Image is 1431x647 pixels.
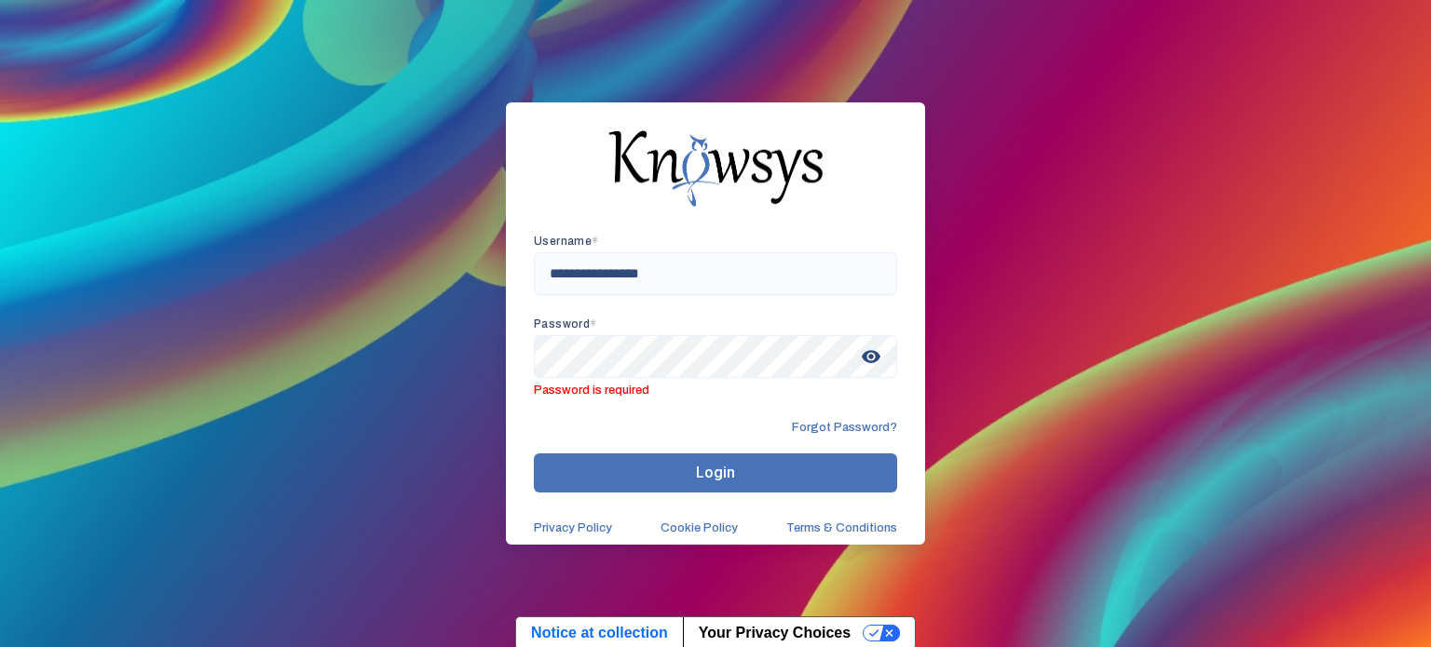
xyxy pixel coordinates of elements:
app-required-indication: Username [534,235,599,248]
a: Terms & Conditions [786,520,897,535]
span: visibility [854,340,888,373]
span: Forgot Password? [792,420,897,435]
span: Login [696,464,735,481]
button: Login [534,453,897,492]
img: knowsys-logo.png [608,130,823,207]
app-required-indication: Password [534,317,597,330]
a: Cookie Policy [661,520,738,535]
a: Privacy Policy [534,520,612,535]
span: Password is required [534,378,897,398]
